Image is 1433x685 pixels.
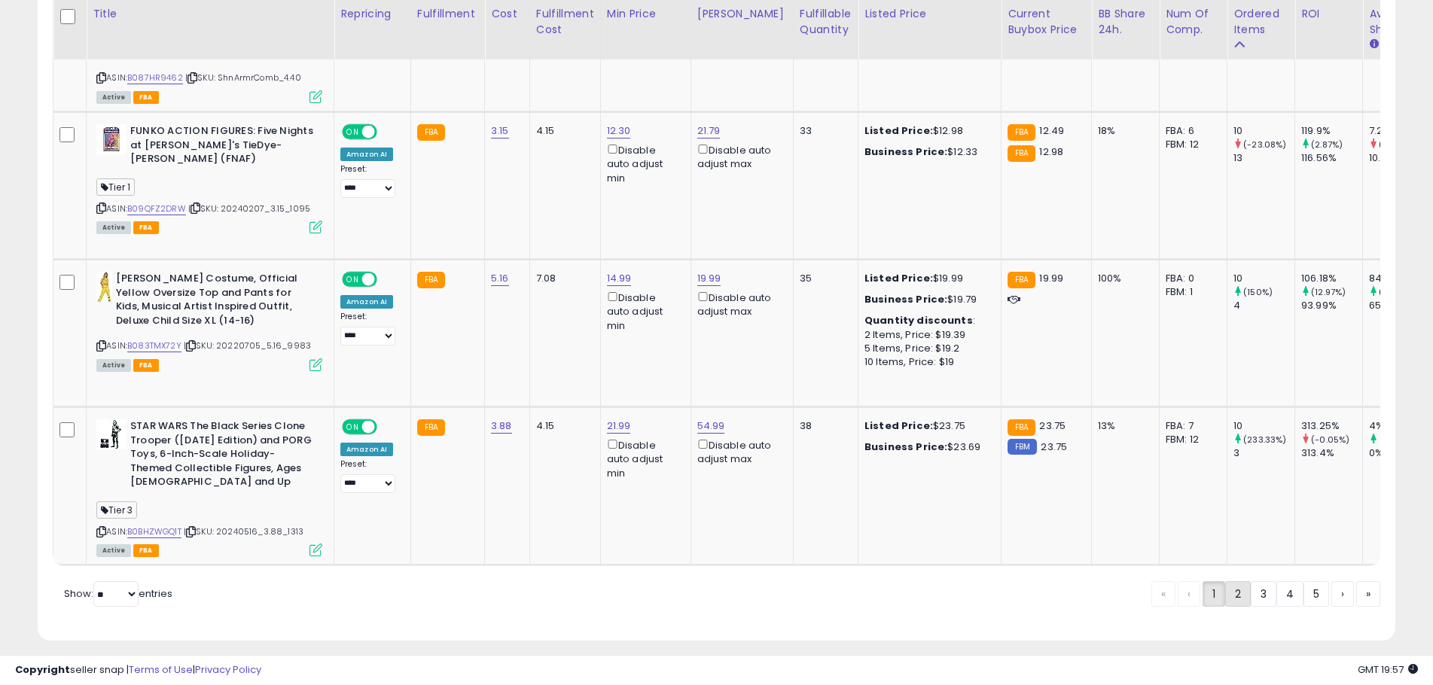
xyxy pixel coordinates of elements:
[864,328,989,342] div: 2 Items, Price: $19.39
[864,355,989,369] div: 10 Items, Price: $19
[1301,124,1362,138] div: 119.9%
[417,124,445,141] small: FBA
[96,124,322,232] div: ASIN:
[1369,38,1378,51] small: Avg BB Share.
[697,437,782,466] div: Disable auto adjust max
[1301,446,1362,460] div: 313.4%
[96,221,131,234] span: All listings currently available for purchase on Amazon
[1369,124,1430,138] div: 7.29%
[1166,419,1215,433] div: FBA: 7
[96,91,131,104] span: All listings currently available for purchase on Amazon
[127,72,183,84] a: B087HR9462
[1276,581,1303,607] a: 4
[1203,581,1225,607] a: 1
[340,312,399,346] div: Preset:
[1301,299,1362,312] div: 93.99%
[133,221,159,234] span: FBA
[800,124,846,138] div: 33
[15,662,70,677] strong: Copyright
[607,6,684,22] div: Min Price
[491,123,509,139] a: 3.15
[96,501,137,519] span: Tier 3
[607,123,631,139] a: 12.30
[1369,419,1430,433] div: 4%
[1303,581,1329,607] a: 5
[1039,145,1063,159] span: 12.98
[1243,286,1273,298] small: (150%)
[1243,434,1286,446] small: (233.33%)
[1301,419,1362,433] div: 313.25%
[15,663,261,677] div: seller snap | |
[1233,151,1294,165] div: 13
[1243,139,1286,151] small: (-23.08%)
[340,295,393,309] div: Amazon AI
[536,124,589,138] div: 4.15
[1166,433,1215,446] div: FBM: 12
[1098,419,1148,433] div: 13%
[185,72,301,84] span: | SKU: ShnArmrComb_4.40
[607,271,632,286] a: 14.99
[1233,6,1288,38] div: Ordered Items
[1039,123,1064,138] span: 12.49
[864,440,947,454] b: Business Price:
[375,273,399,286] span: OFF
[64,586,172,601] span: Show: entries
[491,271,509,286] a: 5.16
[130,124,313,170] b: FUNKO ACTION FIGURES: Five Nights at [PERSON_NAME]'s TieDye- [PERSON_NAME] (FNAF)
[127,202,186,215] a: B09QFZ2DRW
[184,525,303,537] span: | SKU: 20240516_3.88_1313
[130,419,313,493] b: STAR WARS The Black Series Clone Trooper ([DATE] Edition) and PORG Toys, 6-Inch-Scale Holiday-The...
[864,313,973,327] b: Quantity discounts
[340,6,404,22] div: Repricing
[864,123,933,138] b: Listed Price:
[1233,272,1294,285] div: 10
[697,142,782,171] div: Disable auto adjust max
[697,419,725,434] a: 54.99
[864,145,989,159] div: $12.33
[800,272,846,285] div: 35
[1233,446,1294,460] div: 3
[1008,124,1035,141] small: FBA
[864,293,989,306] div: $19.79
[1233,419,1294,433] div: 10
[96,124,127,154] img: 51dqZisIN0L._SL40_.jpg
[1008,419,1035,436] small: FBA
[800,419,846,433] div: 38
[96,419,322,555] div: ASIN:
[417,6,478,22] div: Fulfillment
[96,359,131,372] span: All listings currently available for purchase on Amazon
[491,6,523,22] div: Cost
[1225,581,1251,607] a: 2
[864,292,947,306] b: Business Price:
[1366,586,1370,601] span: »
[697,123,721,139] a: 21.79
[864,419,989,433] div: $23.75
[1369,6,1424,38] div: Avg BB Share
[1251,581,1276,607] a: 3
[864,419,933,433] b: Listed Price:
[1098,272,1148,285] div: 100%
[1166,285,1215,299] div: FBM: 1
[93,6,328,22] div: Title
[188,202,310,215] span: | SKU: 20240207_3.15_1095
[536,419,589,433] div: 4.15
[697,6,787,22] div: [PERSON_NAME]
[343,421,362,434] span: ON
[340,148,393,161] div: Amazon AI
[697,271,721,286] a: 19.99
[1301,272,1362,285] div: 106.18%
[607,142,679,185] div: Disable auto adjust min
[864,145,947,159] b: Business Price:
[1379,139,1419,151] small: (-31.93%)
[375,421,399,434] span: OFF
[1301,6,1356,22] div: ROI
[1166,124,1215,138] div: FBA: 6
[343,126,362,139] span: ON
[184,339,311,352] span: | SKU: 20220705_5.16_9983
[1369,446,1430,460] div: 0%
[1039,419,1066,433] span: 23.75
[1098,6,1153,38] div: BB Share 24h.
[133,359,159,372] span: FBA
[133,544,159,557] span: FBA
[1301,151,1362,165] div: 116.56%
